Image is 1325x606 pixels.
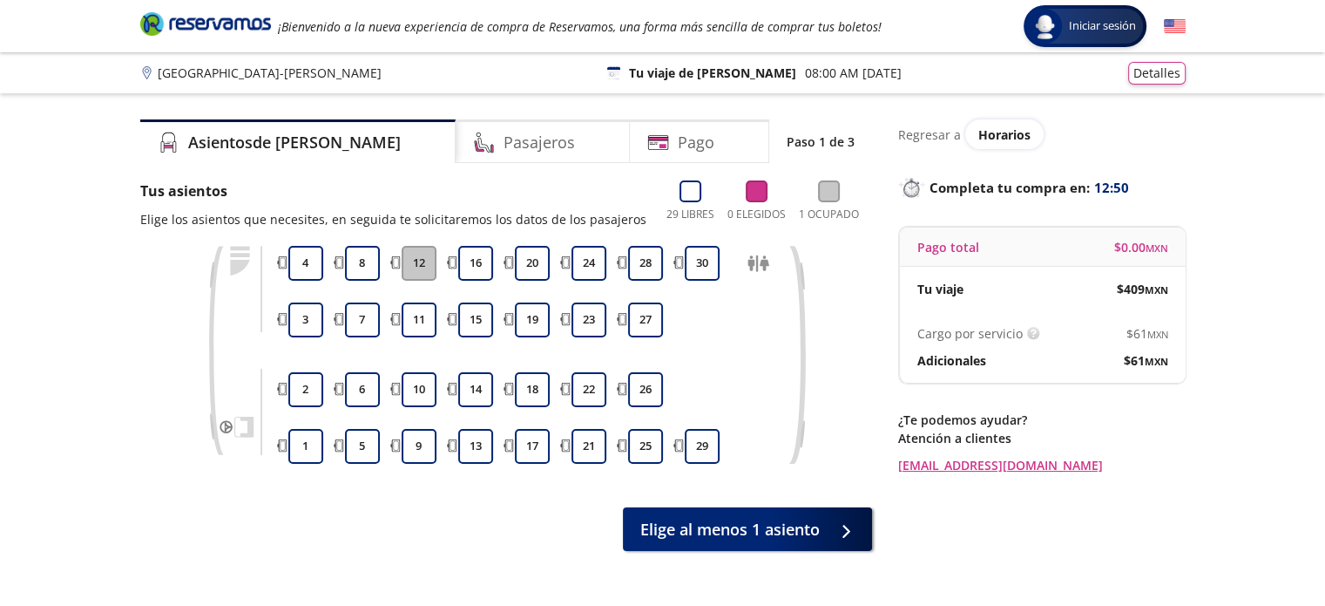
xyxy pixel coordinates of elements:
[685,246,720,281] button: 30
[898,175,1186,200] p: Completa tu compra en :
[571,303,606,337] button: 23
[685,429,720,464] button: 29
[727,207,786,222] p: 0 Elegidos
[278,18,882,35] em: ¡Bienvenido a la nueva experiencia de compra de Reservamos, una forma más sencilla de comprar tus...
[458,246,493,281] button: 16
[515,372,550,407] button: 18
[1126,324,1168,343] span: $ 61
[458,372,493,407] button: 14
[805,64,902,82] p: 08:00 AM [DATE]
[629,64,796,82] p: Tu viaje de [PERSON_NAME]
[917,238,979,256] p: Pago total
[628,303,663,337] button: 27
[345,372,380,407] button: 6
[402,246,436,281] button: 12
[158,64,382,82] p: [GEOGRAPHIC_DATA] - [PERSON_NAME]
[678,131,714,154] h4: Pago
[666,207,714,222] p: 29 Libres
[571,372,606,407] button: 22
[458,303,493,337] button: 15
[623,507,872,551] button: Elige al menos 1 asiento
[787,133,855,151] p: Paso 1 de 3
[345,303,380,337] button: 7
[458,429,493,464] button: 13
[1114,238,1168,256] span: $ 0.00
[1164,16,1186,37] button: English
[1117,280,1168,298] span: $ 409
[898,126,961,144] p: Regresar a
[1128,62,1186,85] button: Detalles
[288,303,323,337] button: 3
[140,10,271,37] i: Brand Logo
[402,429,436,464] button: 9
[1145,355,1168,368] small: MXN
[140,180,646,201] p: Tus asientos
[402,372,436,407] button: 10
[288,372,323,407] button: 2
[288,246,323,281] button: 4
[515,429,550,464] button: 17
[140,210,646,228] p: Elige los asientos que necesites, en seguida te solicitaremos los datos de los pasajeros
[628,246,663,281] button: 28
[898,411,1186,429] p: ¿Te podemos ayudar?
[898,429,1186,447] p: Atención a clientes
[1146,242,1168,255] small: MXN
[917,280,963,298] p: Tu viaje
[140,10,271,42] a: Brand Logo
[515,303,550,337] button: 19
[515,246,550,281] button: 20
[898,119,1186,149] div: Regresar a ver horarios
[628,372,663,407] button: 26
[402,303,436,337] button: 11
[1062,17,1143,35] span: Iniciar sesión
[288,429,323,464] button: 1
[188,131,401,154] h4: Asientos de [PERSON_NAME]
[978,126,1031,143] span: Horarios
[1147,328,1168,341] small: MXN
[1145,283,1168,296] small: MXN
[917,351,986,370] p: Adicionales
[799,207,859,222] p: 1 Ocupado
[1094,178,1129,198] span: 12:50
[917,324,1023,343] p: Cargo por servicio
[345,429,380,464] button: 5
[571,246,606,281] button: 24
[571,429,606,464] button: 21
[345,246,380,281] button: 8
[504,131,575,154] h4: Pasajeros
[628,429,663,464] button: 25
[640,518,820,541] span: Elige al menos 1 asiento
[1124,351,1168,370] span: $ 61
[898,456,1186,474] a: [EMAIL_ADDRESS][DOMAIN_NAME]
